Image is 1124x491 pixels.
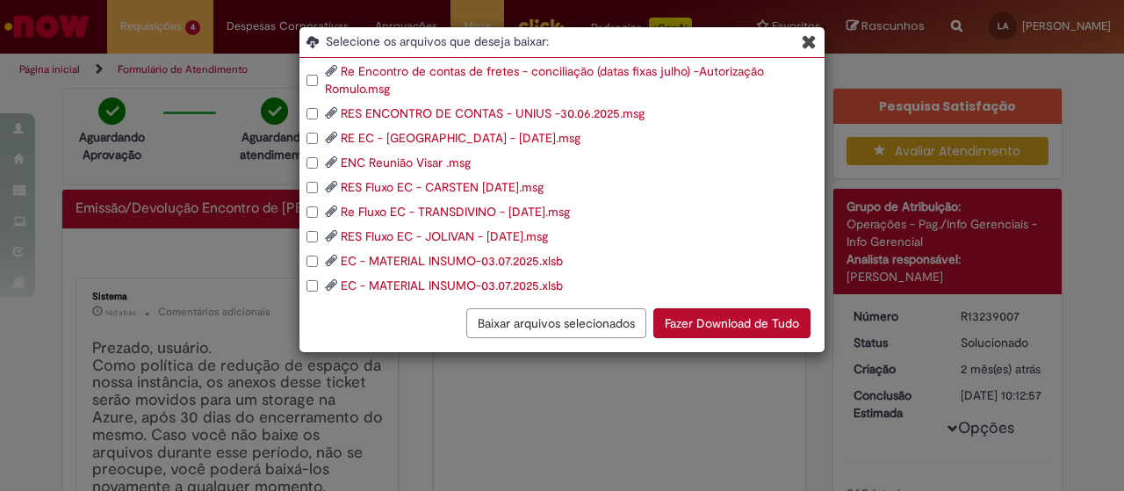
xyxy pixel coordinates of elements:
button: Fazer Download de Tudo [653,308,811,338]
a: ENC Reunião Visar .msg [341,155,471,170]
a: EC - MATERIAL INSUMO-03.07.2025.xlsb [341,278,563,293]
a: RE EC - [GEOGRAPHIC_DATA] - [DATE].msg [341,130,580,146]
a: RES ENCONTRO DE CONTAS - UNIUS -30.06.2025.msg [341,105,645,121]
a: EC - MATERIAL INSUMO-03.07.2025.xlsb [341,253,563,269]
button: Baixar arquivos selecionados [466,308,646,338]
a: RES Fluxo EC - JOLIVAN - [DATE].msg [341,228,548,244]
span: Selecione os arquivos que deseja baixar: [326,32,825,50]
a: Re Fluxo EC - TRANSDIVINO - [DATE].msg [341,204,570,220]
a: RES Fluxo EC - CARSTEN [DATE].msg [341,179,544,195]
a: Re Encontro de contas de fretes - conciliação (datas fixas julho) -Autorização Romulo.msg [325,63,764,97]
